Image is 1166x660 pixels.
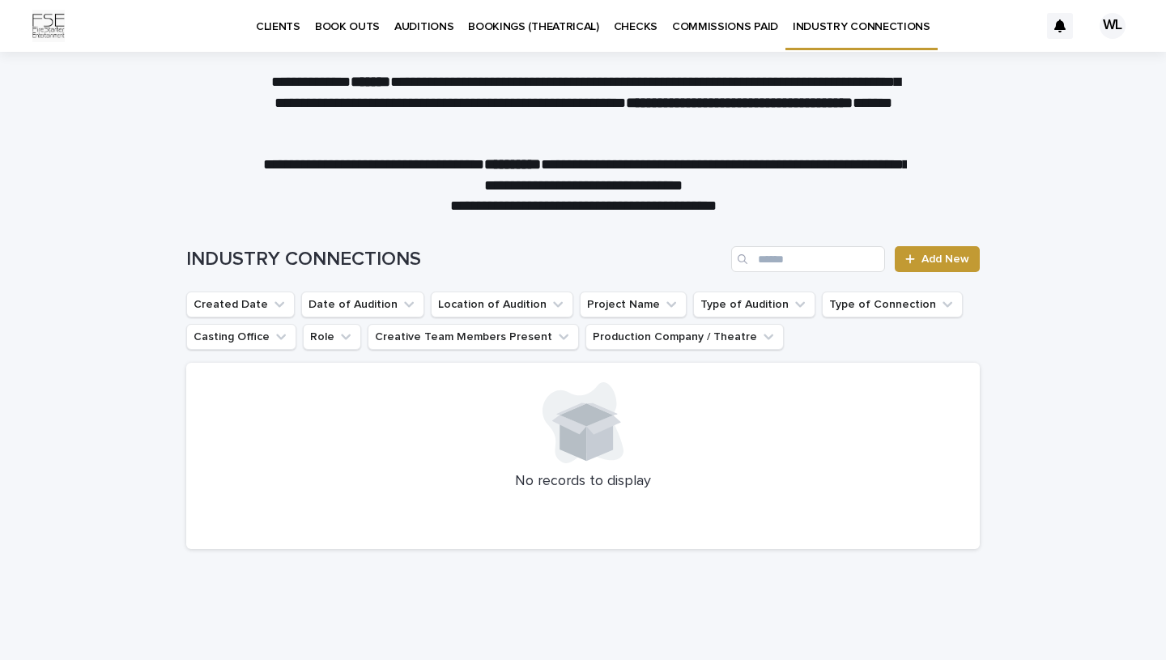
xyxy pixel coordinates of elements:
p: No records to display [206,473,960,491]
button: Location of Audition [431,292,573,317]
button: Type of Connection [822,292,963,317]
input: Search [731,246,885,272]
button: Production Company / Theatre [585,324,784,350]
button: Creative Team Members Present [368,324,579,350]
h1: INDUSTRY CONNECTIONS [186,248,725,271]
button: Role [303,324,361,350]
button: Project Name [580,292,687,317]
button: Casting Office [186,324,296,350]
button: Created Date [186,292,295,317]
button: Date of Audition [301,292,424,317]
div: WL [1100,13,1126,39]
img: Km9EesSdRbS9ajqhBzyo [32,10,65,42]
a: Add New [895,246,980,272]
span: Add New [921,253,969,265]
button: Type of Audition [693,292,815,317]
